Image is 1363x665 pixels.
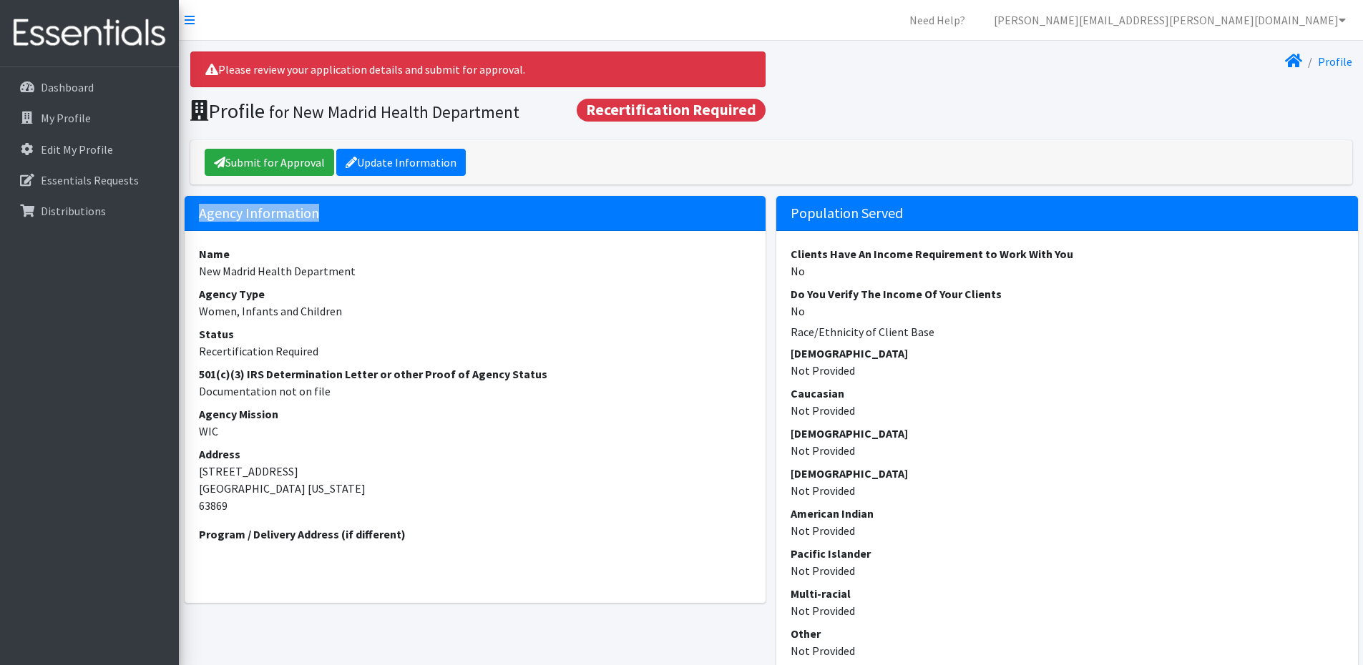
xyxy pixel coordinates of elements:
[791,644,855,658] span: translation missing: en.not_provided
[6,166,173,194] a: Essentials Requests
[791,385,1344,402] dt: Caucasian
[205,149,334,176] a: Submit for Approval
[898,6,977,34] a: Need Help?
[791,545,1344,562] dt: Pacific Islander
[199,325,752,343] dt: Status
[791,285,1344,302] dt: Do You Verify The Income Of Your Clients
[6,104,173,132] a: My Profile
[41,173,139,187] p: Essentials Requests
[791,302,1344,320] dd: No
[791,505,1344,522] dt: American Indian
[791,523,855,538] span: translation missing: en.not_provided
[6,73,173,102] a: Dashboard
[199,302,752,320] dd: Women, Infants and Children
[791,604,855,618] span: translation missing: en.not_provided
[269,102,519,122] small: for New Madrid Health Department
[199,445,752,514] address: [STREET_ADDRESS] [GEOGRAPHIC_DATA] [US_STATE] 63869
[791,262,1344,280] dd: No
[199,383,752,400] dd: Documentation not on file
[791,563,855,578] span: translation missing: en.not_provided
[6,197,173,225] a: Distributions
[791,345,1344,362] dt: [DEMOGRAPHIC_DATA]
[199,423,752,440] dd: WIC
[791,403,855,418] span: translation missing: en.not_provided
[199,527,406,541] strong: Program / Delivery Address (if different)
[41,80,94,94] p: Dashboard
[982,6,1357,34] a: [PERSON_NAME][EMAIL_ADDRESS][PERSON_NAME][DOMAIN_NAME]
[336,149,466,176] a: Update Information
[199,285,752,302] dt: Agency Type
[199,262,752,280] dd: New Madrid Health Department
[199,343,752,360] dd: Recertification Required
[791,483,855,498] span: translation missing: en.not_provided
[791,325,1344,339] h6: Race/Ethnicity of Client Base
[791,465,1344,482] dt: [DEMOGRAPHIC_DATA]
[1318,54,1352,69] a: Profile
[776,196,1358,231] h5: Population Served
[6,9,173,57] img: HumanEssentials
[199,245,752,262] dt: Name
[791,245,1344,262] dt: Clients Have An Income Requirement to Work With You
[41,204,106,218] p: Distributions
[41,142,113,157] p: Edit My Profile
[6,135,173,164] a: Edit My Profile
[190,99,766,124] h1: Profile
[199,405,752,423] dt: Agency Mission
[791,363,855,378] span: translation missing: en.not_provided
[41,111,91,125] p: My Profile
[577,99,766,122] span: Recertification Required
[791,585,1344,602] dt: Multi-racial
[791,443,855,458] span: translation missing: en.not_provided
[190,51,766,87] div: Please review your application details and submit for approval.
[791,625,1344,642] dt: Other
[185,196,766,231] h5: Agency Information
[791,425,1344,442] dt: [DEMOGRAPHIC_DATA]
[199,447,240,461] strong: Address
[199,365,752,383] dt: 501(c)(3) IRS Determination Letter or other Proof of Agency Status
